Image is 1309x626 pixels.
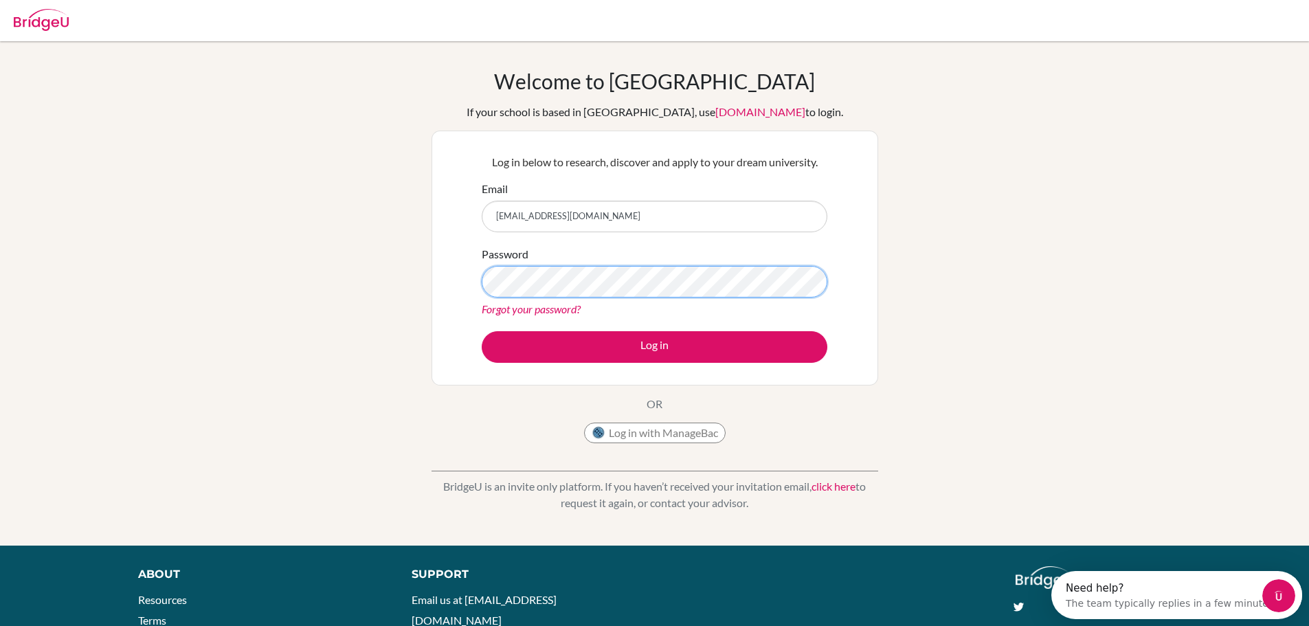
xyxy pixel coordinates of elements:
[14,9,69,31] img: Bridge-U
[432,478,878,511] p: BridgeU is an invite only platform. If you haven’t received your invitation email, to request it ...
[14,12,225,23] div: Need help?
[482,302,581,315] a: Forgot your password?
[494,69,815,93] h1: Welcome to [GEOGRAPHIC_DATA]
[5,5,266,43] div: Open Intercom Messenger
[1051,571,1302,619] iframe: Intercom live chat discovery launcher
[1016,566,1071,589] img: logo_white@2x-f4f0deed5e89b7ecb1c2cc34c3e3d731f90f0f143d5ea2071677605dd97b5244.png
[482,331,827,363] button: Log in
[1262,579,1295,612] iframe: Intercom live chat
[482,246,528,262] label: Password
[482,154,827,170] p: Log in below to research, discover and apply to your dream university.
[467,104,843,120] div: If your school is based in [GEOGRAPHIC_DATA], use to login.
[584,423,726,443] button: Log in with ManageBac
[138,593,187,606] a: Resources
[14,23,225,37] div: The team typically replies in a few minutes.
[715,105,805,118] a: [DOMAIN_NAME]
[482,181,508,197] label: Email
[647,396,662,412] p: OR
[138,566,381,583] div: About
[812,480,855,493] a: click here
[412,566,638,583] div: Support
